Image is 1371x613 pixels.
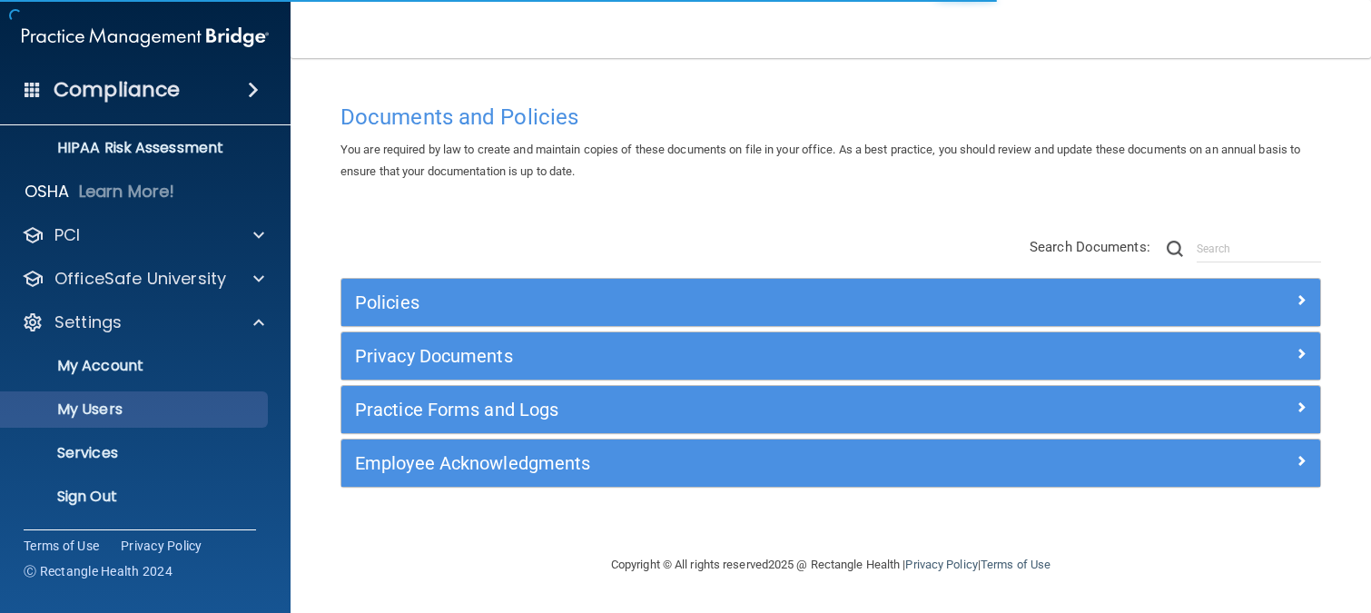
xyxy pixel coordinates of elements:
[22,268,264,290] a: OfficeSafe University
[499,536,1162,594] div: Copyright © All rights reserved 2025 @ Rectangle Health | |
[355,395,1307,424] a: Practice Forms and Logs
[121,537,202,555] a: Privacy Policy
[355,400,1062,420] h5: Practice Forms and Logs
[22,224,264,246] a: PCI
[54,311,122,333] p: Settings
[355,453,1062,473] h5: Employee Acknowledgments
[905,558,977,571] a: Privacy Policy
[22,311,264,333] a: Settings
[54,268,226,290] p: OfficeSafe University
[12,357,260,375] p: My Account
[355,292,1062,312] h5: Policies
[981,558,1050,571] a: Terms of Use
[12,400,260,419] p: My Users
[340,143,1300,178] span: You are required by law to create and maintain copies of these documents on file in your office. ...
[355,449,1307,478] a: Employee Acknowledgments
[340,105,1321,129] h4: Documents and Policies
[12,444,260,462] p: Services
[12,139,260,157] p: HIPAA Risk Assessment
[54,77,180,103] h4: Compliance
[79,181,175,203] p: Learn More!
[25,181,70,203] p: OSHA
[24,562,173,580] span: Ⓒ Rectangle Health 2024
[54,224,80,246] p: PCI
[22,19,269,55] img: PMB logo
[355,288,1307,317] a: Policies
[355,346,1062,366] h5: Privacy Documents
[1197,235,1321,262] input: Search
[12,488,260,506] p: Sign Out
[1167,241,1183,257] img: ic-search.3b580494.png
[24,537,99,555] a: Terms of Use
[1030,239,1150,255] span: Search Documents:
[355,341,1307,371] a: Privacy Documents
